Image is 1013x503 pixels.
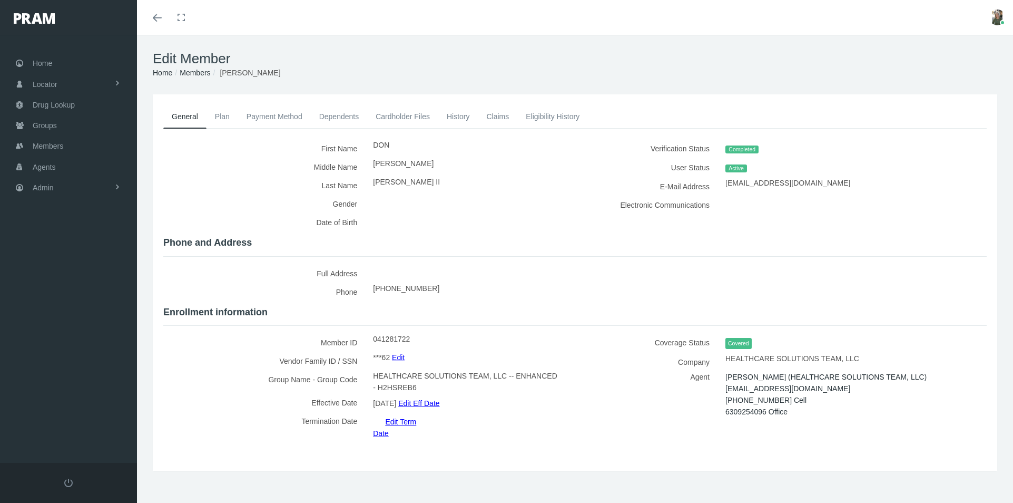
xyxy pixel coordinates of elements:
[14,13,55,24] img: PRAM_20_x_78.png
[583,353,718,371] label: Company
[517,105,588,128] a: Eligibility History
[583,158,718,177] label: User Status
[583,333,718,353] label: Coverage Status
[478,105,517,128] a: Claims
[33,178,54,198] span: Admin
[163,105,206,129] a: General
[220,69,280,77] span: [PERSON_NAME]
[163,158,365,176] label: Middle Name
[33,53,52,73] span: Home
[725,369,927,385] span: [PERSON_NAME] (HEALTHCARE SOLUTIONS TEAM, LLC)
[163,307,987,318] h4: Enrollment information
[725,351,859,366] span: HEALTHCARE SOLUTIONS TEAM, LLC
[238,105,311,128] a: Payment Method
[163,393,365,412] label: Effective Date
[725,404,788,420] span: 6309254096 Office
[163,213,365,231] label: Date of Birth
[163,412,365,439] label: Termination Date
[163,283,365,301] label: Phone
[163,195,365,213] label: Gender
[583,196,718,214] label: Electronic Communications
[163,352,365,370] label: Vendor Family ID / SSN
[373,414,416,441] a: Edit Term Date
[367,105,438,128] a: Cardholder Files
[373,137,389,153] span: DON
[153,51,997,67] h1: Edit Member
[163,176,365,195] label: Last Name
[373,368,557,395] span: HEALTHCARE SOLUTIONS TEAM, LLC -- ENHANCED - H2HSREB6
[33,74,57,94] span: Locator
[373,174,440,190] span: [PERSON_NAME] II
[438,105,478,128] a: History
[725,146,759,154] span: Completed
[725,338,752,349] span: Covered
[33,136,63,156] span: Members
[163,333,365,352] label: Member ID
[163,237,987,249] h4: Phone and Address
[373,395,396,411] span: [DATE]
[989,9,1005,25] img: S_Profile_Picture_15372.jpg
[180,69,210,77] a: Members
[583,177,718,196] label: E-Mail Address
[311,105,368,128] a: Dependents
[392,350,405,365] a: Edit
[725,392,807,408] span: [PHONE_NUMBER] Cell
[33,115,57,136] span: Groups
[33,95,75,115] span: Drug Lookup
[206,105,238,128] a: Plan
[153,69,172,77] a: Home
[163,264,365,283] label: Full Address
[163,370,365,393] label: Group Name - Group Code
[583,371,718,414] label: Agent
[163,139,365,158] label: First Name
[725,381,850,396] span: [EMAIL_ADDRESS][DOMAIN_NAME]
[33,157,56,177] span: Agents
[398,395,439,411] a: Edit Eff Date
[373,331,410,347] span: 041281722
[725,165,747,173] span: Active
[583,139,718,158] label: Verification Status
[725,175,850,191] span: [EMAIL_ADDRESS][DOMAIN_NAME]
[373,156,434,171] span: [PERSON_NAME]
[373,280,439,296] span: [PHONE_NUMBER]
